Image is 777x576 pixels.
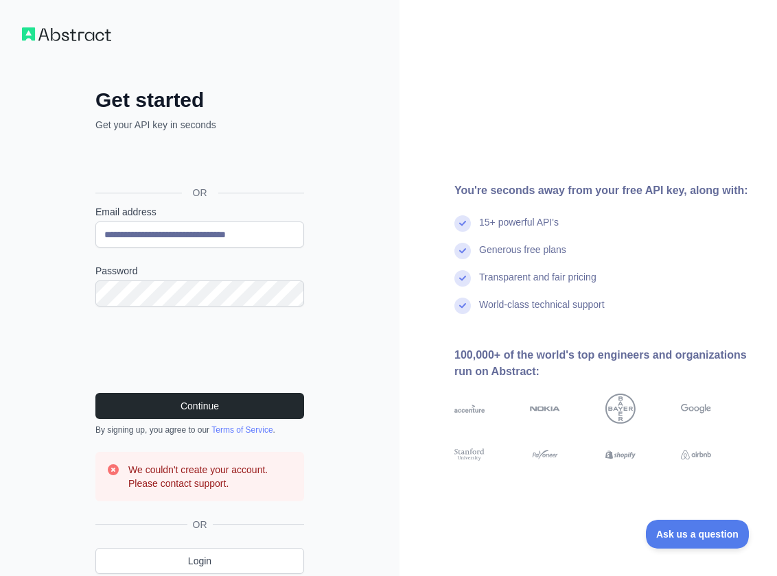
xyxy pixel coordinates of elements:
iframe: reCAPTCHA [95,323,304,376]
img: nokia [530,394,560,424]
div: You're seconds away from your free API key, along with: [454,182,755,199]
span: OR [187,518,213,531]
img: airbnb [681,447,711,462]
span: OR [182,186,218,200]
img: shopify [605,447,636,462]
label: Email address [95,205,304,219]
img: stanford university [454,447,485,462]
label: Password [95,264,304,278]
img: Workflow [22,27,111,41]
img: check mark [454,270,471,287]
iframe: Przycisk Zaloguj się przez Google [89,147,308,177]
div: Transparent and fair pricing [479,270,596,298]
div: 15+ powerful API's [479,215,559,243]
a: Login [95,548,304,574]
img: check mark [454,215,471,232]
img: payoneer [530,447,560,462]
p: Get your API key in seconds [95,118,304,132]
h3: We couldn't create your account. Please contact support. [128,463,293,490]
button: Continue [95,393,304,419]
div: World-class technical support [479,298,605,325]
div: Generous free plans [479,243,566,270]
img: google [681,394,711,424]
img: accenture [454,394,485,424]
div: By signing up, you agree to our . [95,424,304,435]
iframe: Toggle Customer Support [646,520,750,549]
img: check mark [454,243,471,259]
img: bayer [605,394,636,424]
img: check mark [454,298,471,314]
a: Terms of Service [211,425,272,435]
h2: Get started [95,88,304,112]
div: 100,000+ of the world's top engineers and organizations run on Abstract: [454,347,755,380]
